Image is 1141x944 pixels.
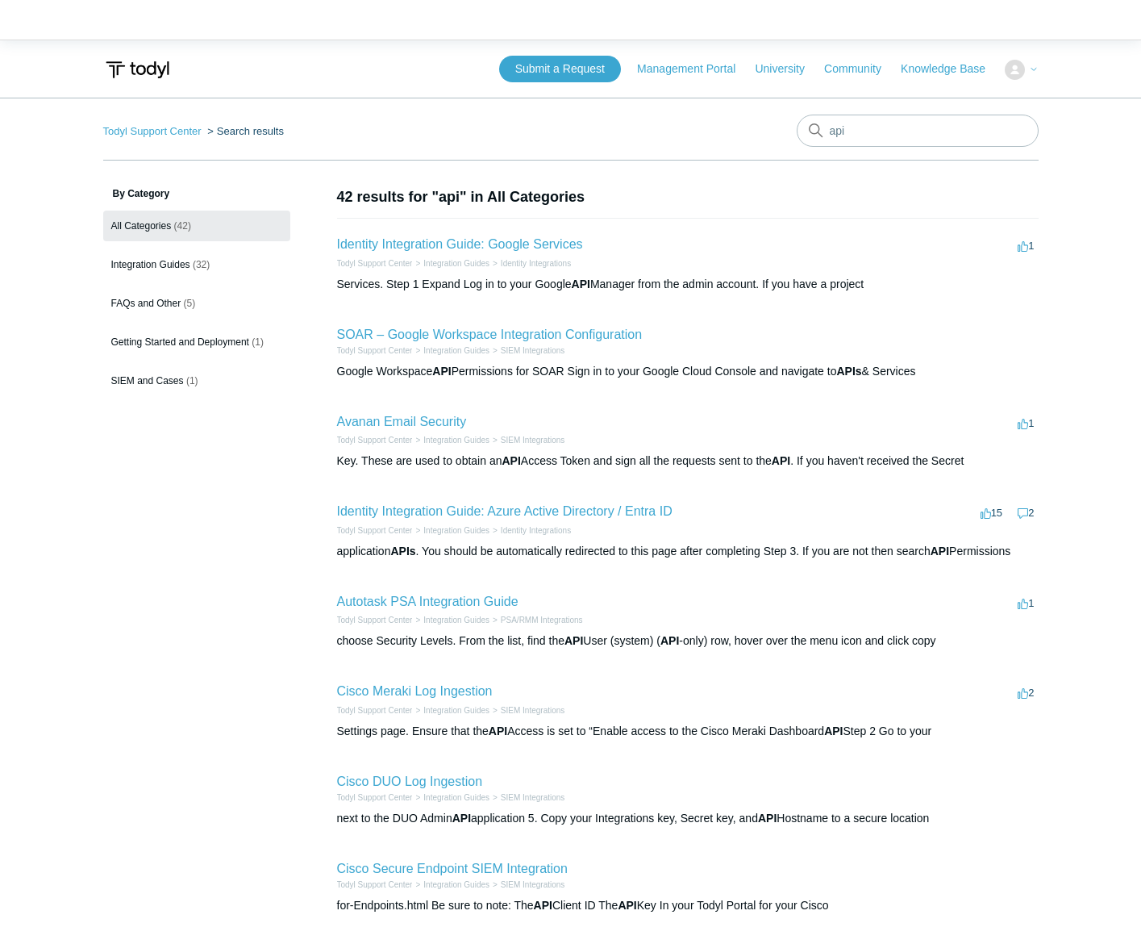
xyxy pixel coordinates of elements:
[337,704,413,716] li: Todyl Support Center
[489,879,564,891] li: SIEM Integrations
[337,328,643,341] a: SOAR – Google Workspace Integration Configuration
[660,634,679,647] em: API
[501,706,564,715] a: SIEM Integrations
[501,259,571,268] a: Identity Integrations
[836,365,861,378] em: APIs
[797,115,1039,147] input: Search
[901,61,1001,77] a: Knowledge Base
[337,897,1039,914] div: for-Endpoints.html Be sure to note: The Client ID The Key In your Todyl Portal for your Cisco
[337,346,413,355] a: Todyl Support Center
[1018,687,1034,699] span: 2
[337,526,413,535] a: Todyl Support Center
[412,879,489,891] li: Integration Guides
[111,298,181,309] span: FAQs and Other
[174,220,191,232] span: (42)
[252,336,264,348] span: (1)
[432,365,451,378] em: API
[501,526,571,535] a: Identity Integrations
[489,524,571,537] li: Identity Integrations
[337,723,1039,740] div: Settings page. Ensure that the Access is set to “Enable access to the Cisco Meraki Dashboard Step...
[772,454,790,467] em: API
[103,249,290,280] a: Integration Guides (32)
[390,545,415,558] em: APIs
[452,812,471,825] em: API
[337,186,1039,208] h1: 42 results for "api" in All Categories
[824,725,843,737] em: API
[824,61,897,77] a: Community
[111,220,172,232] span: All Categories
[337,363,1039,380] div: Google Workspace Permissions for SOAR Sign in to your Google Cloud Console and navigate to & Serv...
[499,56,621,82] a: Submit a Request
[423,436,489,445] a: Integration Guides
[501,616,583,624] a: PSA/RMM Integrations
[337,793,413,802] a: Todyl Support Center
[337,706,413,715] a: Todyl Support Center
[193,259,210,270] span: (32)
[489,434,564,446] li: SIEM Integrations
[337,543,1039,560] div: application . You should be automatically redirected to this page after completing Step 3. If you...
[103,211,290,241] a: All Categories (42)
[337,614,413,626] li: Todyl Support Center
[1018,240,1034,252] span: 1
[103,288,290,319] a: FAQs and Other (5)
[337,504,673,518] a: Identity Integration Guide: Azure Active Directory / Entra ID
[412,524,489,537] li: Integration Guides
[186,375,198,386] span: (1)
[337,257,413,269] li: Todyl Support Center
[423,346,489,355] a: Integration Guides
[1018,417,1034,429] span: 1
[758,812,777,825] em: API
[111,336,249,348] span: Getting Started and Deployment
[337,775,483,788] a: Cisco DUO Log Ingestion
[412,257,489,269] li: Integration Guides
[755,61,820,77] a: University
[423,526,489,535] a: Integration Guides
[111,375,184,386] span: SIEM and Cases
[501,793,564,802] a: SIEM Integrations
[337,259,413,268] a: Todyl Support Center
[489,704,564,716] li: SIEM Integrations
[337,595,518,608] a: Autotask PSA Integration Guide
[337,524,413,537] li: Todyl Support Center
[501,436,564,445] a: SIEM Integrations
[337,792,413,804] li: Todyl Support Center
[103,55,172,85] img: Todyl Support Center Help Center home page
[337,862,568,875] a: Cisco Secure Endpoint SIEM Integration
[337,436,413,445] a: Todyl Support Center
[931,545,949,558] em: API
[337,237,583,251] a: Identity Integration Guide: Google Services
[337,810,1039,827] div: next to the DUO Admin application 5. Copy your Integrations key, Secret key, and Hostname to a se...
[572,278,590,290] em: API
[637,61,752,77] a: Management Portal
[489,257,571,269] li: Identity Integrations
[412,704,489,716] li: Integration Guides
[337,633,1039,650] div: choose Security Levels. From the list, find the User (system) ( -only) row, hover over the menu i...
[337,879,413,891] li: Todyl Support Center
[489,614,583,626] li: PSA/RMM Integrations
[337,415,467,428] a: Avanan Email Security
[423,706,489,715] a: Integration Guides
[423,880,489,889] a: Integration Guides
[618,899,636,912] em: API
[501,346,564,355] a: SIEM Integrations
[489,792,564,804] li: SIEM Integrations
[337,880,413,889] a: Todyl Support Center
[337,276,1039,293] div: Services. Step 1 Expand Log in to your Google Manager from the admin account. If you have a project
[1018,597,1034,609] span: 1
[204,125,284,137] li: Search results
[534,899,552,912] em: API
[337,345,413,357] li: Todyl Support Center
[184,298,196,309] span: (5)
[412,614,489,626] li: Integration Guides
[103,125,202,137] a: Todyl Support Center
[412,434,489,446] li: Integration Guides
[489,725,507,737] em: API
[564,634,583,647] em: API
[412,345,489,357] li: Integration Guides
[337,684,493,698] a: Cisco Meraki Log Ingestion
[412,792,489,804] li: Integration Guides
[103,186,290,201] h3: By Category
[103,365,290,396] a: SIEM and Cases (1)
[489,345,564,357] li: SIEM Integrations
[103,327,290,357] a: Getting Started and Deployment (1)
